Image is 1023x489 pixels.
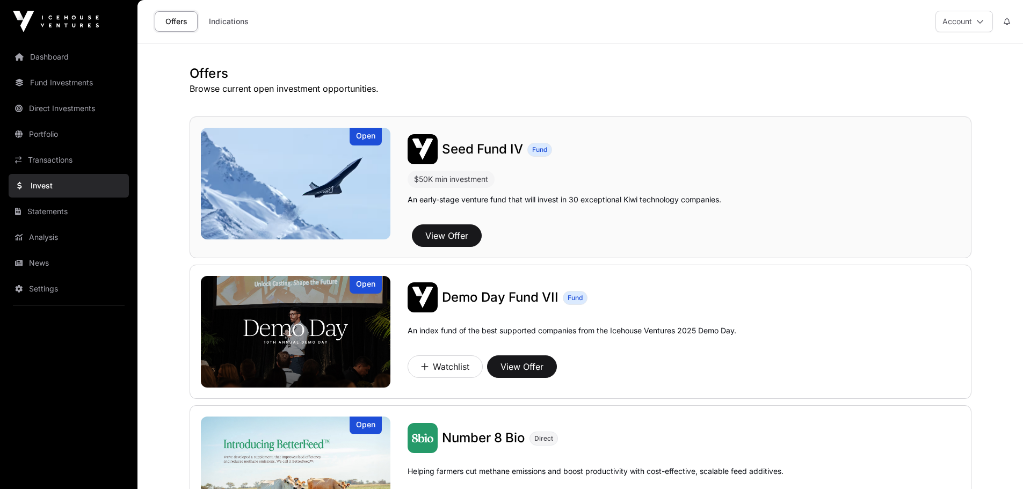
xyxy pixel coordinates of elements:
a: Invest [9,174,129,198]
a: Seed Fund IV [442,141,523,158]
iframe: Chat Widget [969,437,1023,489]
a: Seed Fund IVOpen [201,128,391,239]
span: Seed Fund IV [442,141,523,157]
a: Fund Investments [9,71,129,94]
a: Offers [155,11,198,32]
button: View Offer [487,355,557,378]
img: Seed Fund IV [408,134,438,164]
div: $50K min investment [408,171,495,188]
button: Account [935,11,993,32]
div: Open [350,417,382,434]
a: Demo Day Fund VIIOpen [201,276,391,388]
button: Watchlist [408,355,483,378]
span: Fund [568,294,583,302]
img: Seed Fund IV [201,128,391,239]
a: Number 8 Bio [442,429,525,447]
p: Browse current open investment opportunities. [190,82,971,95]
a: Portfolio [9,122,129,146]
img: Number 8 Bio [408,423,438,453]
p: An index fund of the best supported companies from the Icehouse Ventures 2025 Demo Day. [408,325,736,336]
h1: Offers [190,65,971,82]
a: Indications [202,11,256,32]
div: Open [350,128,382,145]
a: Dashboard [9,45,129,69]
a: Settings [9,277,129,301]
button: View Offer [412,224,482,247]
div: Open [350,276,382,294]
span: Fund [532,145,547,154]
p: An early-stage venture fund that will invest in 30 exceptional Kiwi technology companies. [408,194,721,205]
div: $50K min investment [414,173,488,186]
img: Demo Day Fund VII [201,276,391,388]
span: Direct [534,434,553,443]
a: Analysis [9,225,129,249]
a: News [9,251,129,275]
a: Demo Day Fund VII [442,289,558,306]
a: Transactions [9,148,129,172]
img: Icehouse Ventures Logo [13,11,99,32]
span: Number 8 Bio [442,430,525,446]
a: Statements [9,200,129,223]
span: Demo Day Fund VII [442,289,558,305]
img: Demo Day Fund VII [408,282,438,312]
a: Direct Investments [9,97,129,120]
